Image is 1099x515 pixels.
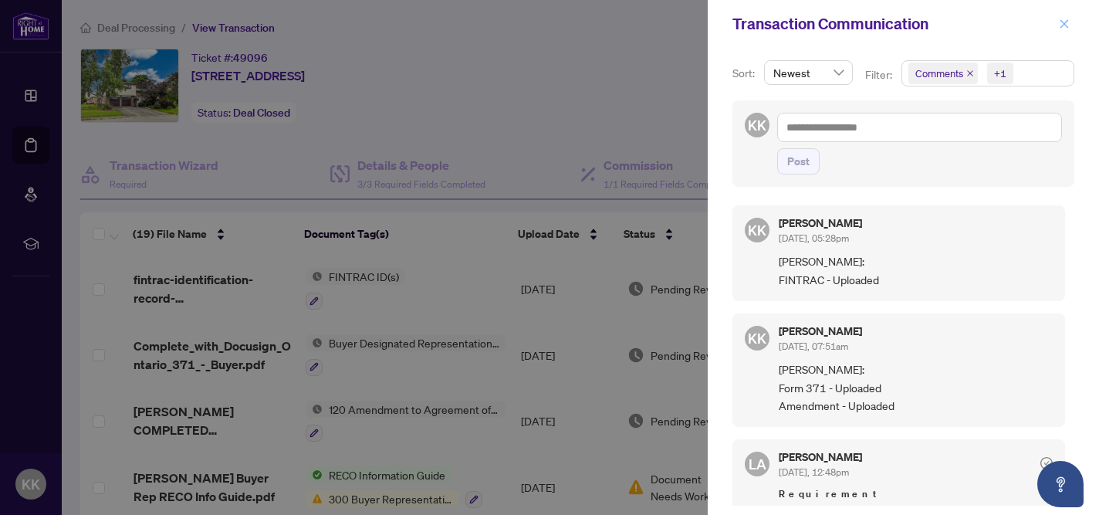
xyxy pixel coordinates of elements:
span: [PERSON_NAME]: Form 371 - Uploaded Amendment - Uploaded [779,361,1053,415]
button: Post [777,148,820,174]
div: Transaction Communication [732,12,1054,36]
span: [DATE], 05:28pm [779,232,849,244]
span: Newest [773,61,844,84]
h5: [PERSON_NAME] [779,452,862,462]
span: [DATE], 12:48pm [779,466,849,478]
span: close [966,69,974,77]
div: +1 [994,66,1006,81]
p: Sort: [732,65,758,82]
span: KK [748,327,766,349]
button: Open asap [1037,461,1084,507]
span: LA [749,453,766,475]
p: Filter: [865,66,894,83]
span: [PERSON_NAME]: FINTRAC - Uploaded [779,252,1053,289]
span: check-circle [1040,457,1053,469]
h5: [PERSON_NAME] [779,326,862,337]
span: close [1059,19,1070,29]
span: KK [748,219,766,241]
span: KK [748,114,766,136]
span: [DATE], 07:51am [779,341,848,352]
span: Requirement [779,486,1053,502]
span: Comments [908,63,978,84]
span: Comments [915,66,963,81]
h5: [PERSON_NAME] [779,218,862,229]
